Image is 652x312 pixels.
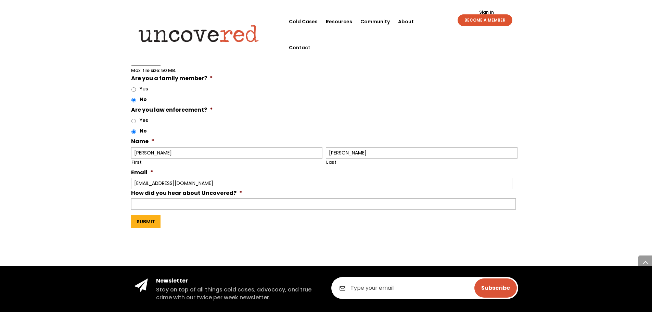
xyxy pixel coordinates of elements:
label: Yes [140,85,148,92]
label: First [131,159,323,166]
label: Name [131,138,154,145]
input: Type your email [331,277,518,299]
a: Sign In [475,10,498,14]
a: Resources [326,9,352,35]
label: Yes [140,117,148,124]
a: About [398,9,414,35]
a: Cold Cases [289,9,318,35]
label: Are you law enforcement? [131,107,213,114]
a: BECOME A MEMBER [458,14,512,26]
input: Submit [131,215,161,228]
label: Are you a family member? [131,75,213,82]
label: Email [131,169,153,176]
label: No [140,96,147,103]
h5: Stay on top of all things cold cases, advocacy, and true crime with our twice per week newsletter. [156,286,321,301]
input: Subscribe [474,278,517,298]
label: Last [326,159,517,166]
label: No [140,127,147,135]
label: How did you hear about Uncovered? [131,190,242,197]
a: Community [360,9,390,35]
span: Max. file size: 50 MB. [131,62,181,74]
h4: Newsletter [156,277,321,285]
a: Contact [289,35,310,61]
img: Uncovered logo [133,20,265,47]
